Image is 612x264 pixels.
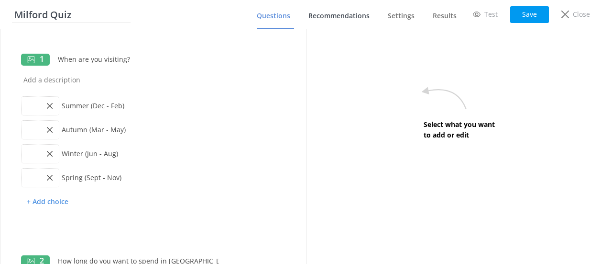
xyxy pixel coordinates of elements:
input: Add a description [59,140,271,162]
p: Close [573,9,590,20]
input: Add a description [59,116,271,138]
input: Add a description [59,164,271,186]
p: Test [484,9,498,20]
div: 1 [21,54,50,66]
p: Select what you want to add or edit [424,119,495,141]
p: + Add choice [21,194,74,210]
button: Save [510,6,549,23]
span: Recommendations [308,11,370,21]
span: Settings [388,11,415,21]
span: Results [433,11,457,21]
span: Questions [257,11,290,21]
input: Add a description [21,67,285,88]
input: Add a description [59,92,271,114]
input: Add a title [55,46,223,68]
a: Test [466,6,504,23]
